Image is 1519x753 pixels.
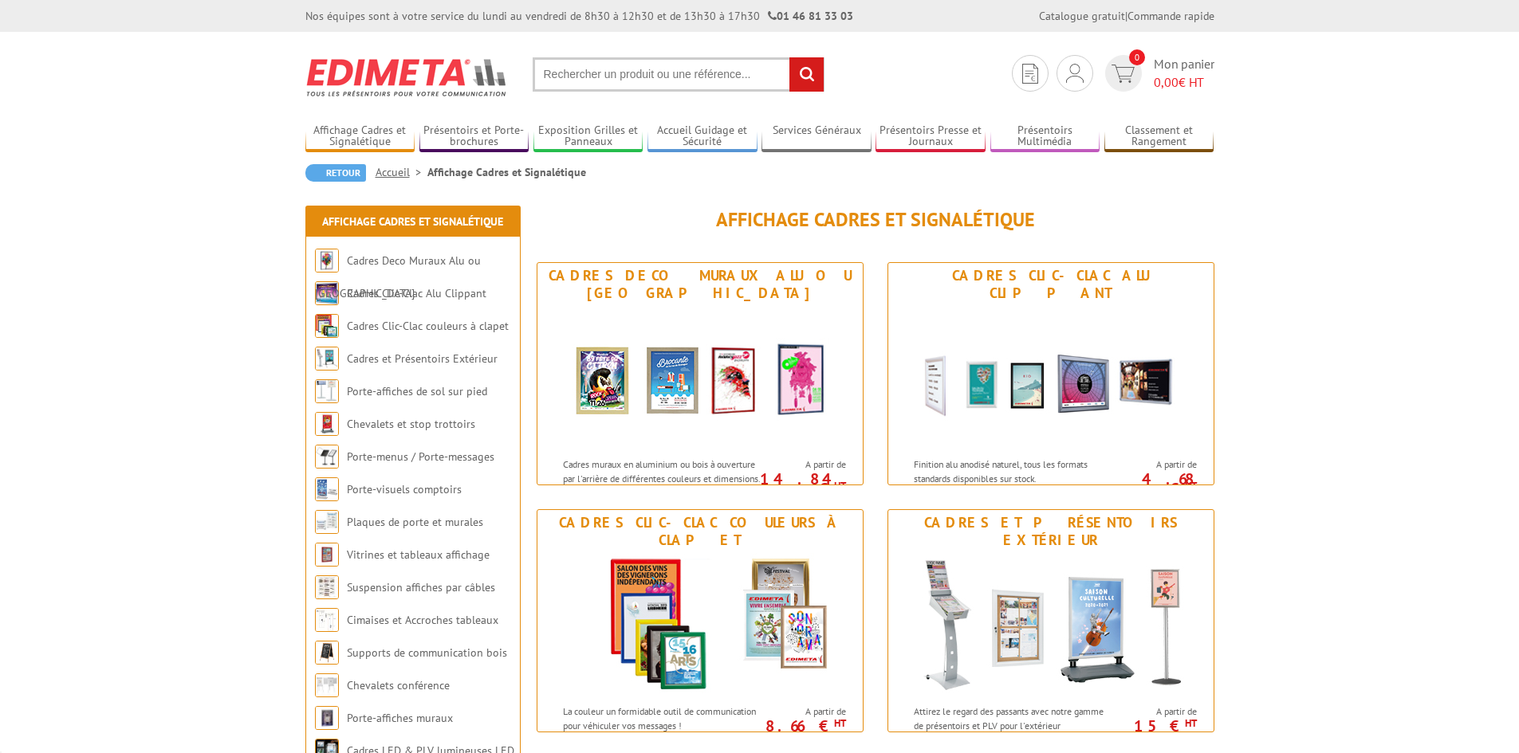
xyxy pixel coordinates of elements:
input: Rechercher un produit ou une référence... [533,57,824,92]
a: Présentoirs Multimédia [990,124,1100,150]
p: 8.66 € [757,721,846,731]
a: Cadres et Présentoirs Extérieur Cadres et Présentoirs Extérieur Attirez le regard des passants av... [887,509,1214,732]
a: Porte-affiches de sol sur pied [347,384,487,398]
a: Plaques de porte et murales [347,515,483,529]
img: Plaques de porte et murales [315,510,339,534]
img: Porte-affiches de sol sur pied [315,379,339,403]
span: A partir de [765,705,846,718]
img: devis rapide [1112,65,1135,83]
a: Cadres Deco Muraux Alu ou [GEOGRAPHIC_DATA] [315,253,481,300]
a: Services Généraux [761,124,872,150]
a: Cadres Clic-Clac Alu Clippant [347,286,486,300]
input: rechercher [789,57,824,92]
div: Cadres Clic-Clac Alu Clippant [892,267,1210,302]
span: Mon panier [1154,55,1214,92]
p: Attirez le regard des passants avec notre gamme de présentoirs et PLV pour l'extérieur [914,704,1112,731]
a: Commande rapide [1127,9,1214,23]
a: Cadres Clic-Clac couleurs à clapet [347,319,509,333]
p: 14.84 € [757,474,846,493]
a: Porte-affiches muraux [347,711,453,725]
span: A partir de [1116,705,1197,718]
img: Supports de communication bois [315,641,339,665]
p: Cadres muraux en aluminium ou bois à ouverture par l'arrière de différentes couleurs et dimension... [563,457,761,512]
a: Supports de communication bois [347,645,507,660]
img: Porte-visuels comptoirs [315,477,339,501]
a: Retour [305,164,366,182]
img: Edimeta [305,48,509,107]
img: devis rapide [1066,64,1084,83]
span: 0,00 [1154,74,1179,90]
a: devis rapide 0 Mon panier 0,00€ HT [1101,55,1214,92]
img: Cadres et Présentoirs Extérieur [315,347,339,371]
img: Chevalets et stop trottoirs [315,412,339,436]
sup: HT [834,716,846,730]
span: 0 [1129,49,1145,65]
a: Classement et Rangement [1104,124,1214,150]
img: Cadres Deco Muraux Alu ou Bois [553,306,848,449]
li: Affichage Cadres et Signalétique [427,164,586,180]
img: Chevalets conférence [315,673,339,697]
a: Porte-visuels comptoirs [347,482,462,496]
a: Présentoirs et Porte-brochures [419,124,529,150]
img: Vitrines et tableaux affichage [315,543,339,567]
img: Porte-affiches muraux [315,706,339,730]
a: Accueil Guidage et Sécurité [647,124,758,150]
p: 15 € [1108,721,1197,731]
img: Cadres Clic-Clac couleurs à clapet [553,553,848,696]
span: € HT [1154,73,1214,92]
p: Finition alu anodisé naturel, tous les formats standards disponibles sur stock. [914,457,1112,484]
a: Chevalets et stop trottoirs [347,417,475,431]
a: Cadres Deco Muraux Alu ou [GEOGRAPHIC_DATA] Cadres Deco Muraux Alu ou Bois Cadres muraux en alumi... [537,262,864,485]
a: Affichage Cadres et Signalétique [322,214,503,229]
img: Cadres Deco Muraux Alu ou Bois [315,249,339,273]
div: | [1039,8,1214,24]
a: Catalogue gratuit [1039,9,1125,23]
p: La couleur un formidable outil de communication pour véhiculer vos messages ! [563,704,761,731]
a: Porte-menus / Porte-messages [347,449,494,464]
sup: HT [1185,479,1197,492]
div: Cadres Clic-Clac couleurs à clapet [541,514,859,549]
a: Cadres et Présentoirs Extérieur [347,351,498,366]
a: Suspension affiches par câbles [347,580,495,594]
span: A partir de [765,458,846,471]
a: Affichage Cadres et Signalétique [305,124,415,150]
a: Cadres Clic-Clac couleurs à clapet Cadres Clic-Clac couleurs à clapet La couleur un formidable ou... [537,509,864,732]
a: Cadres Clic-Clac Alu Clippant Cadres Clic-Clac Alu Clippant Finition alu anodisé naturel, tous le... [887,262,1214,485]
img: Cadres Clic-Clac couleurs à clapet [315,314,339,338]
a: Chevalets conférence [347,678,450,692]
img: Cadres Clic-Clac Alu Clippant [903,306,1198,449]
span: A partir de [1116,458,1197,471]
a: Exposition Grilles et Panneaux [533,124,643,150]
strong: 01 46 81 33 03 [768,9,853,23]
img: Porte-menus / Porte-messages [315,445,339,469]
img: devis rapide [1022,64,1038,84]
div: Nos équipes sont à votre service du lundi au vendredi de 8h30 à 12h30 et de 13h30 à 17h30 [305,8,853,24]
a: Présentoirs Presse et Journaux [876,124,986,150]
h1: Affichage Cadres et Signalétique [537,210,1214,230]
sup: HT [834,479,846,492]
img: Cadres et Présentoirs Extérieur [903,553,1198,696]
p: 4.68 € [1108,474,1197,493]
a: Vitrines et tableaux affichage [347,547,490,562]
img: Suspension affiches par câbles [315,575,339,599]
a: Accueil [376,165,427,179]
div: Cadres Deco Muraux Alu ou [GEOGRAPHIC_DATA] [541,267,859,302]
sup: HT [1185,716,1197,730]
a: Cimaises et Accroches tableaux [347,613,498,627]
div: Cadres et Présentoirs Extérieur [892,514,1210,549]
img: Cimaises et Accroches tableaux [315,608,339,632]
